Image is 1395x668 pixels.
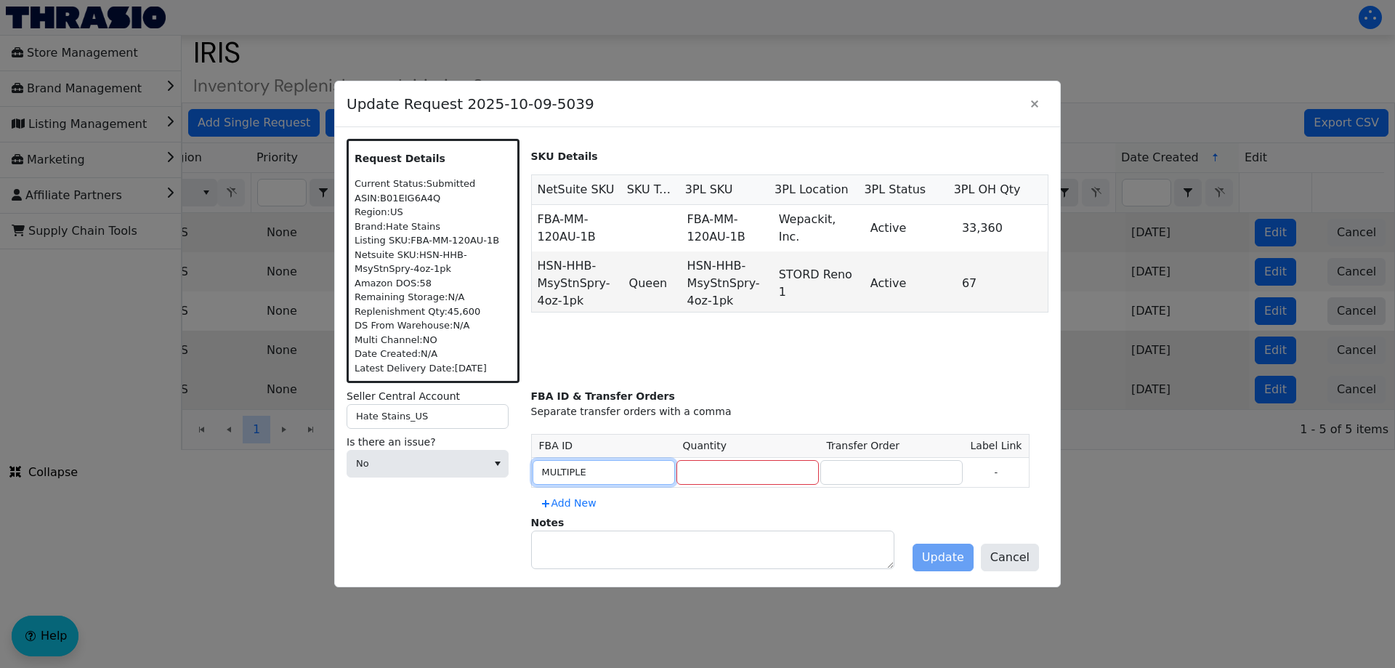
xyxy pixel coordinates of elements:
span: Add New [540,496,597,511]
span: Cancel [990,549,1030,566]
label: Seller Central Account [347,389,519,404]
div: Separate transfer orders with a comma [531,404,1049,419]
td: Active [865,205,956,251]
td: 33,360 [956,205,1048,251]
td: HSN-HHB-MsyStnSpry-4oz-1pk [532,251,623,315]
div: Netsuite SKU: HSN-HHB-MsyStnSpry-4oz-1pk [355,248,511,276]
button: Add New [531,491,605,515]
label: Notes [531,517,565,528]
th: Quantity [676,435,820,458]
th: Label Link [963,435,1030,458]
div: Current Status: Submitted [355,177,511,191]
div: Region: US [355,205,511,220]
div: Remaining Storage: N/A [355,290,511,305]
span: Update Request 2025-10-09-5039 [347,86,1021,122]
span: 3PL Status [864,181,926,198]
div: Date Created: N/A [355,347,511,361]
span: NetSuite SKU [538,181,615,198]
div: Amazon DOS: 58 [355,276,511,291]
span: SKU Type [627,181,674,198]
p: SKU Details [531,149,1049,164]
span: 3PL SKU [685,181,733,198]
td: FBA-MM-120AU-1B [682,205,773,251]
div: FBA ID & Transfer Orders [531,389,1049,404]
td: FBA-MM-120AU-1B [532,205,623,251]
button: select [487,451,508,477]
label: Is there an issue? [347,435,519,450]
th: FBA ID [531,435,676,458]
td: HSN-HHB-MsyStnSpry-4oz-1pk [682,251,773,315]
td: 67 [956,251,1048,315]
td: STORD Reno 1 [773,251,865,315]
div: Replenishment Qty: 45,600 [355,305,511,319]
td: Active [865,251,956,315]
div: Multi Channel: NO [355,333,511,347]
div: Brand: Hate Stains [355,220,511,234]
div: DS From Warehouse: N/A [355,318,511,333]
p: - [971,462,1022,483]
td: Queen [623,251,682,315]
div: Listing SKU: FBA-MM-120AU-1B [355,233,511,248]
button: Cancel [981,544,1039,571]
span: 3PL OH Qty [954,181,1021,198]
p: Request Details [355,151,511,166]
div: Latest Delivery Date: [DATE] [355,361,511,376]
td: Wepackit, Inc. [773,205,865,251]
button: Close [1021,90,1048,118]
span: No [356,456,478,471]
span: 3PL Location [775,181,849,198]
th: Transfer Order [820,435,963,458]
div: ASIN: B01EIG6A4Q [355,191,511,206]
